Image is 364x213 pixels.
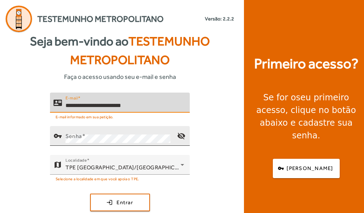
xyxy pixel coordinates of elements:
button: Entrar [90,194,150,211]
mat-icon: visibility_off [173,127,190,144]
span: Faça o acesso usando seu e-mail e senha [64,72,176,81]
div: Se for o , clique no botão abaixo e cadastre sua senha. [252,91,360,142]
small: Versão: 2.2.2 [205,15,234,23]
mat-hint: E-mail informado em sua petição. [56,113,114,120]
mat-label: Localidade [65,158,87,163]
mat-label: E-mail [65,95,78,100]
img: Logo Agenda [6,6,32,32]
mat-icon: map [54,161,62,169]
span: TPE [GEOGRAPHIC_DATA]/[GEOGRAPHIC_DATA] [65,164,194,171]
mat-icon: contact_mail [54,99,62,107]
strong: Primeiro acesso? [254,53,358,74]
button: [PERSON_NAME] [273,159,340,178]
span: Entrar [117,199,133,207]
span: Testemunho Metropolitano [70,34,210,67]
strong: seu primeiro acesso [256,93,349,115]
mat-label: Senha [65,133,82,139]
span: [PERSON_NAME] [287,164,333,173]
mat-hint: Selecione a localidade em que você apoia o TPE. [56,175,139,182]
span: Testemunho Metropolitano [37,13,164,25]
mat-icon: vpn_key [54,132,62,140]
